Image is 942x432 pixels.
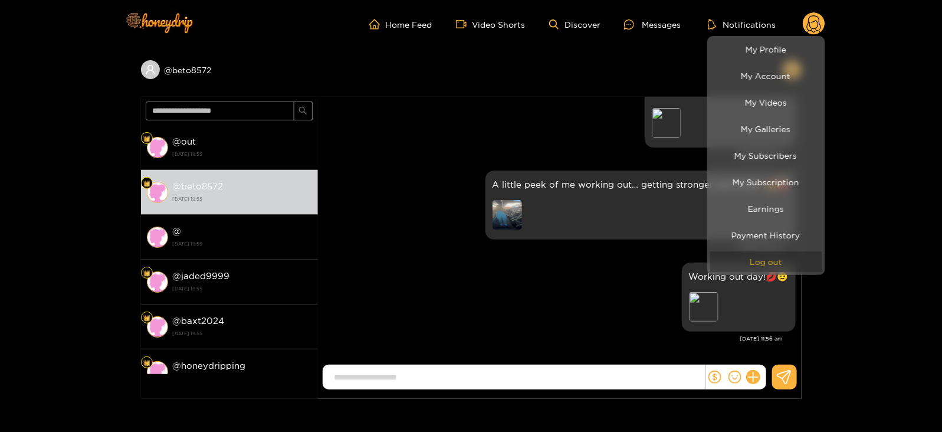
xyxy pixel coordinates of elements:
[710,198,822,219] a: Earnings
[710,145,822,166] a: My Subscribers
[710,66,822,86] a: My Account
[710,251,822,272] button: Log out
[710,119,822,139] a: My Galleries
[710,225,822,246] a: Payment History
[710,92,822,113] a: My Videos
[710,172,822,192] a: My Subscription
[710,39,822,60] a: My Profile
